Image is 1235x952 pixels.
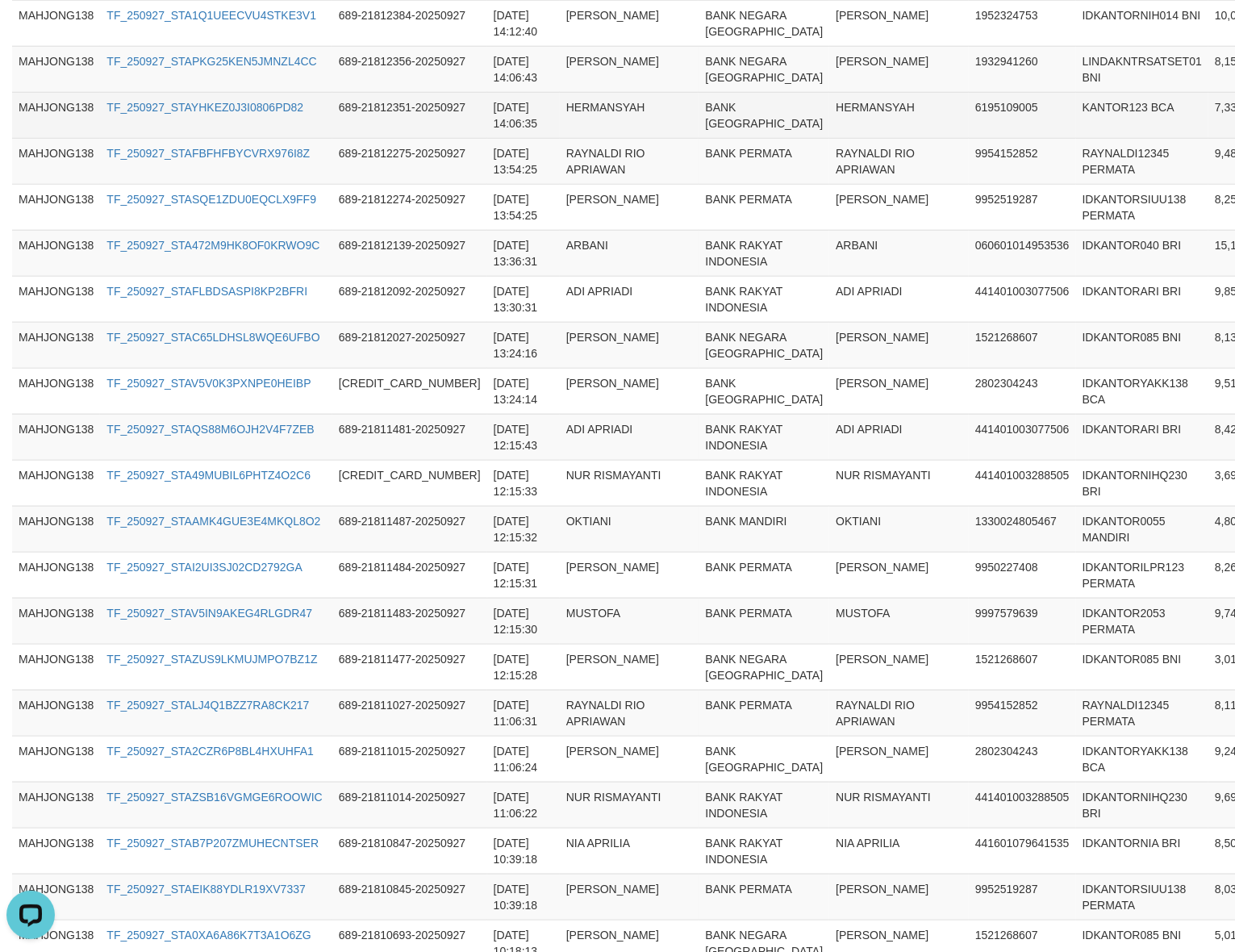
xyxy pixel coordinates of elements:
td: RAYNALDI12345 PERMATA [1076,138,1208,184]
a: TF_250927_STAC65LDHSL8WQE6UFBO [106,331,319,344]
td: BANK RAKYAT INDONESIA [699,276,829,322]
td: 689-21810847-20250927 [332,828,487,874]
td: [PERSON_NAME] [560,736,699,782]
td: 9954152852 [969,690,1076,736]
td: NUR RISMAYANTI [829,782,969,828]
td: NIA APRILIA [829,828,969,874]
td: RAYNALDI RIO APRIAWAN [829,690,969,736]
td: [DATE] 10:39:18 [487,874,560,920]
td: [DATE] 12:15:28 [487,644,560,690]
a: TF_250927_STA472M9HK8OF0KRWO9C [106,239,319,252]
td: [DATE] 13:54:25 [487,184,560,230]
td: 689-21812274-20250927 [332,184,487,230]
td: [DATE] 13:24:14 [487,368,560,414]
a: TF_250927_STAYHKEZ0J3I0806PD82 [106,101,303,114]
td: [DATE] 13:24:16 [487,322,560,368]
td: OKTIANI [560,506,699,552]
td: [DATE] 12:15:43 [487,414,560,460]
td: NIA APRILIA [560,828,699,874]
td: [DATE] 13:36:31 [487,230,560,276]
td: HERMANSYAH [829,92,969,138]
a: TF_250927_STALJ4Q1BZZ7RA8CK217 [106,699,309,712]
td: [PERSON_NAME] [560,46,699,92]
td: 441601079641535 [969,828,1076,874]
td: IDKANTORILPR123 PERMATA [1076,552,1208,598]
td: 1932941260 [969,46,1076,92]
td: [DATE] 12:15:31 [487,552,560,598]
td: [PERSON_NAME] [560,184,699,230]
td: IDKANTORNIA BRI [1076,828,1208,874]
a: TF_250927_STAPKG25KEN5JMNZL4CC [106,55,316,68]
td: MAHJONG138 [12,506,100,552]
td: IDKANTORNIHQ230 BRI [1076,782,1208,828]
td: OKTIANI [829,506,969,552]
td: [DATE] 13:54:25 [487,138,560,184]
td: BANK NEGARA [GEOGRAPHIC_DATA] [699,46,829,92]
td: BANK RAKYAT INDONESIA [699,414,829,460]
td: MAHJONG138 [12,460,100,506]
td: IDKANTORYAKK138 BCA [1076,736,1208,782]
td: BANK RAKYAT INDONESIA [699,828,829,874]
td: [DATE] 12:15:30 [487,598,560,644]
td: [DATE] 10:39:18 [487,828,560,874]
td: 689-21811014-20250927 [332,782,487,828]
td: 689-21811477-20250927 [332,644,487,690]
td: [PERSON_NAME] [829,644,969,690]
td: 9950227408 [969,552,1076,598]
td: 689-21811027-20250927 [332,690,487,736]
td: MAHJONG138 [12,598,100,644]
td: MAHJONG138 [12,414,100,460]
a: TF_250927_STA0XA6A86K7T3A1O6ZG [106,929,311,942]
td: BANK PERMATA [699,690,829,736]
td: NUR RISMAYANTI [829,460,969,506]
td: 689-21812356-20250927 [332,46,487,92]
td: 9952519287 [969,874,1076,920]
td: IDKANTORARI BRI [1076,414,1208,460]
td: 1521268607 [969,322,1076,368]
td: [PERSON_NAME] [829,184,969,230]
td: 689-21812027-20250927 [332,322,487,368]
td: [DATE] 14:06:35 [487,92,560,138]
td: MUSTOFA [829,598,969,644]
td: 689-21811487-20250927 [332,506,487,552]
td: ADI APRIADI [829,414,969,460]
a: TF_250927_STASQE1ZDU0EQCLX9FF9 [106,193,316,206]
td: 689-21812275-20250927 [332,138,487,184]
td: BANK PERMATA [699,598,829,644]
a: TF_250927_STAV5V0K3PXNPE0HEIBP [106,377,311,390]
a: TF_250927_STAEIK88YDLR19XV7337 [106,883,305,896]
td: [DATE] 12:15:33 [487,460,560,506]
a: TF_250927_STAFLBDSASPI8KP2BFRI [106,285,307,298]
td: [PERSON_NAME] [829,46,969,92]
td: [DATE] 14:06:43 [487,46,560,92]
td: 2802304243 [969,736,1076,782]
td: NUR RISMAYANTI [560,460,699,506]
td: RAYNALDI RIO APRIAWAN [560,690,699,736]
a: TF_250927_STAFBFHFBYCVRX976I8Z [106,147,310,160]
td: 689-21811015-20250927 [332,736,487,782]
td: MAHJONG138 [12,736,100,782]
td: 060601014953536 [969,230,1076,276]
td: MAHJONG138 [12,828,100,874]
td: [PERSON_NAME] [829,368,969,414]
td: BANK [GEOGRAPHIC_DATA] [699,92,829,138]
td: ARBANI [829,230,969,276]
td: [PERSON_NAME] [829,322,969,368]
td: RAYNALDI12345 PERMATA [1076,690,1208,736]
td: 9952519287 [969,184,1076,230]
td: 9997579639 [969,598,1076,644]
td: [CREDIT_CARD_NUMBER] [332,368,487,414]
td: [DATE] 12:15:32 [487,506,560,552]
td: LINDAKNTRSATSET01 BNI [1076,46,1208,92]
td: BANK NEGARA [GEOGRAPHIC_DATA] [699,322,829,368]
td: 441401003288505 [969,782,1076,828]
td: [DATE] 11:06:31 [487,690,560,736]
td: MAHJONG138 [12,874,100,920]
td: BANK [GEOGRAPHIC_DATA] [699,736,829,782]
td: BANK RAKYAT INDONESIA [699,460,829,506]
td: MAHJONG138 [12,184,100,230]
td: HERMANSYAH [560,92,699,138]
td: [PERSON_NAME] [829,552,969,598]
a: TF_250927_STAB7P207ZMUHECNTSER [106,837,319,850]
td: BANK [GEOGRAPHIC_DATA] [699,368,829,414]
